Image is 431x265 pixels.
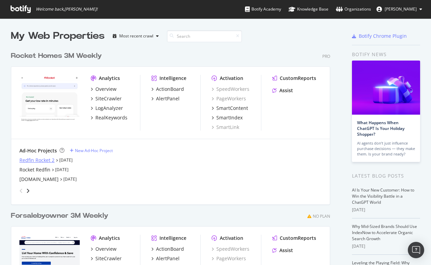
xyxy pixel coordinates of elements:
[289,6,328,13] div: Knowledge Base
[352,207,420,213] div: [DATE]
[151,246,184,252] a: ActionBoard
[322,53,330,59] div: Pro
[408,242,424,258] div: Open Intercom Messenger
[212,255,246,262] a: PageWorkers
[11,51,102,61] div: Rocket Homes 3M Weekly
[212,105,248,112] a: SmartContent
[91,114,127,121] a: RealKeywords
[272,235,316,242] a: CustomReports
[167,30,242,42] input: Search
[156,95,180,102] div: AlertPanel
[272,75,316,82] a: CustomReports
[156,255,180,262] div: AlertPanel
[91,255,122,262] a: SiteCrawler
[352,33,407,39] a: Botify Chrome Plugin
[95,246,117,252] div: Overview
[159,235,186,242] div: Intelligence
[357,140,415,157] div: AI agents don’t just influence purchase decisions — they make them. Is your brand ready?
[212,114,243,121] a: SmartIndex
[212,124,239,131] a: SmartLink
[220,75,243,82] div: Activation
[95,86,117,93] div: Overview
[212,86,249,93] a: SpeedWorkers
[36,6,97,12] span: Welcome back, [PERSON_NAME] !
[216,105,248,112] div: SmartContent
[95,105,123,112] div: LogAnalyzer
[280,235,316,242] div: CustomReports
[75,148,113,153] div: New Ad-Hoc Project
[19,75,80,123] img: www.rocket.com
[70,148,113,153] a: New Ad-Hoc Project
[19,176,59,183] a: [DOMAIN_NAME]
[220,235,243,242] div: Activation
[245,6,281,13] div: Botify Academy
[352,243,420,249] div: [DATE]
[91,86,117,93] a: Overview
[272,87,293,94] a: Assist
[336,6,371,13] div: Organizations
[11,211,108,221] div: Forsalebyowner 3M Weekly
[119,34,153,38] div: Most recent crawl
[352,187,414,205] a: AI Is Your New Customer: How to Win the Visibility Battle in a ChatGPT World
[11,29,105,43] div: My Web Properties
[99,235,120,242] div: Analytics
[17,185,26,196] div: angle-left
[212,246,249,252] a: SpeedWorkers
[91,246,117,252] a: Overview
[59,157,73,163] a: [DATE]
[11,51,105,61] a: Rocket Homes 3M Weekly
[156,86,184,93] div: ActionBoard
[352,223,417,242] a: Why Mid-Sized Brands Should Use IndexNow to Accelerate Organic Search Growth
[91,105,123,112] a: LogAnalyzer
[19,147,57,154] div: Ad-Hoc Projects
[19,157,55,164] a: Redfin Rocket 2
[99,75,120,82] div: Analytics
[352,172,420,180] div: Latest Blog Posts
[110,31,161,42] button: Most recent crawl
[280,75,316,82] div: CustomReports
[279,87,293,94] div: Assist
[55,167,68,172] a: [DATE]
[63,176,77,182] a: [DATE]
[385,6,417,12] span: Norma Moras
[357,120,404,137] a: What Happens When ChatGPT Is Your Holiday Shopper?
[95,95,122,102] div: SiteCrawler
[11,211,111,221] a: Forsalebyowner 3M Weekly
[313,213,330,219] div: No Plan
[352,51,420,58] div: Botify news
[151,95,180,102] a: AlertPanel
[91,95,122,102] a: SiteCrawler
[159,75,186,82] div: Intelligence
[212,95,246,102] a: PageWorkers
[151,86,184,93] a: ActionBoard
[151,255,180,262] a: AlertPanel
[359,33,407,39] div: Botify Chrome Plugin
[26,187,30,194] div: angle-right
[279,247,293,254] div: Assist
[216,114,243,121] div: SmartIndex
[19,166,50,173] a: Rocket Redfin
[95,255,122,262] div: SiteCrawler
[272,247,293,254] a: Assist
[371,4,428,15] button: [PERSON_NAME]
[156,246,184,252] div: ActionBoard
[352,61,420,115] img: What Happens When ChatGPT Is Your Holiday Shopper?
[95,114,127,121] div: RealKeywords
